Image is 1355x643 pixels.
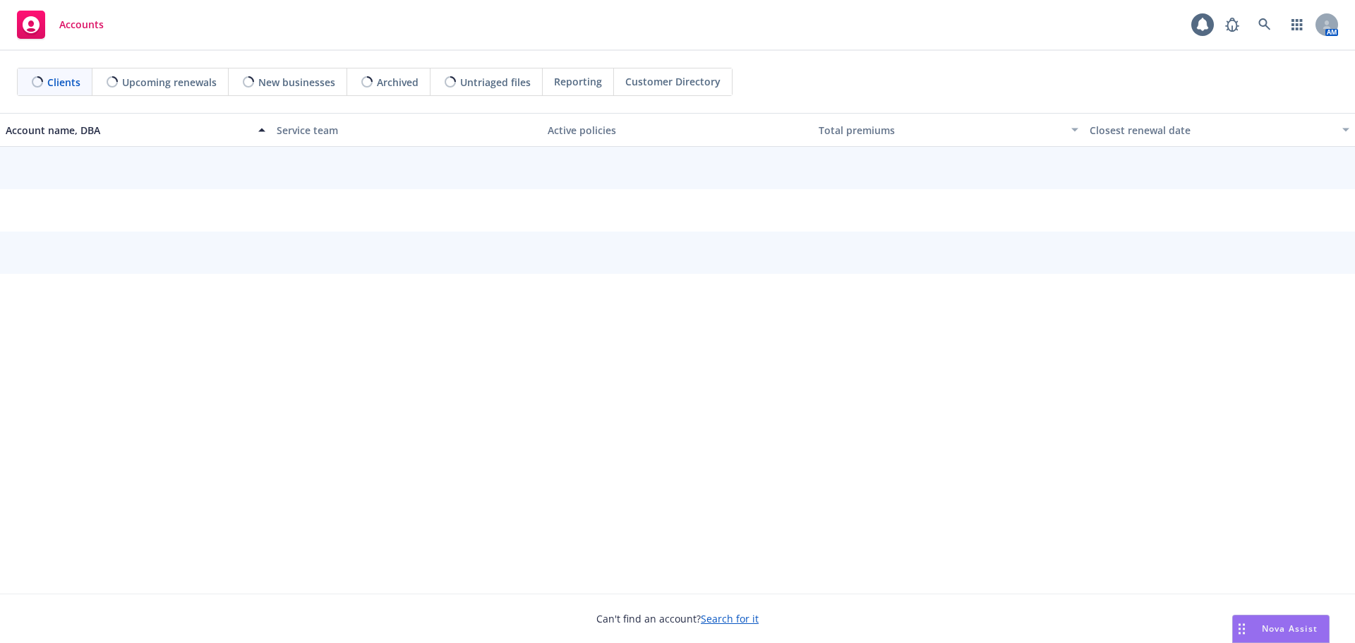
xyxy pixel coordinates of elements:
a: Search for it [701,612,759,625]
span: Nova Assist [1262,623,1318,635]
a: Report a Bug [1218,11,1246,39]
a: Switch app [1283,11,1311,39]
span: Clients [47,75,80,90]
span: Untriaged files [460,75,531,90]
a: Accounts [11,5,109,44]
span: Reporting [554,74,602,89]
div: Total premiums [819,123,1063,138]
span: Customer Directory [625,74,721,89]
span: Can't find an account? [596,611,759,626]
div: Closest renewal date [1090,123,1334,138]
div: Active policies [548,123,807,138]
button: Nova Assist [1232,615,1330,643]
div: Drag to move [1233,615,1251,642]
a: Search [1251,11,1279,39]
button: Closest renewal date [1084,113,1355,147]
div: Service team [277,123,536,138]
span: Upcoming renewals [122,75,217,90]
span: Archived [377,75,418,90]
span: New businesses [258,75,335,90]
button: Total premiums [813,113,1084,147]
button: Service team [271,113,542,147]
div: Account name, DBA [6,123,250,138]
button: Active policies [542,113,813,147]
span: Accounts [59,19,104,30]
